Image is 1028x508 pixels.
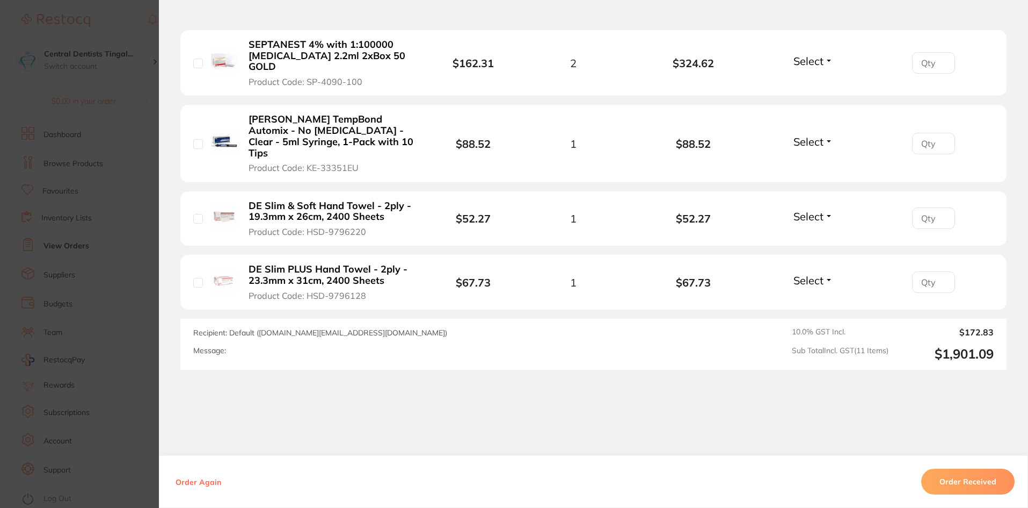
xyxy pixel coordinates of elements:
output: $1,901.09 [897,346,994,362]
img: SEPTANEST 4% with 1:100000 adrenalin 2.2ml 2xBox 50 GOLD [211,49,237,75]
span: Select [793,274,823,287]
b: SEPTANEST 4% with 1:100000 [MEDICAL_DATA] 2.2ml 2xBox 50 GOLD [249,39,414,73]
b: $324.62 [633,57,754,69]
span: Product Code: SP-4090-100 [249,77,362,87]
span: 2 [570,57,577,69]
span: Product Code: HSD-9796220 [249,227,366,237]
span: Select [793,135,823,148]
img: Kerr TempBond Automix - No Triclosan - Clear - 5ml Syringe, 1-Pack with 10 Tips [211,130,237,156]
b: $67.73 [456,276,491,289]
img: DE Slim PLUS Hand Towel - 2ply - 23.3mm x 31cm, 2400 Sheets [211,268,237,295]
button: SEPTANEST 4% with 1:100000 [MEDICAL_DATA] 2.2ml 2xBox 50 GOLD Product Code: SP-4090-100 [245,39,418,87]
input: Qty [912,133,955,154]
input: Qty [912,52,955,74]
b: $88.52 [456,137,491,151]
button: Select [790,274,836,287]
output: $172.83 [897,327,994,337]
b: DE Slim PLUS Hand Towel - 2ply - 23.3mm x 31cm, 2400 Sheets [249,264,414,286]
b: $67.73 [633,276,754,289]
span: 1 [570,138,577,150]
span: Recipient: Default ( [DOMAIN_NAME][EMAIL_ADDRESS][DOMAIN_NAME] ) [193,328,447,338]
b: $162.31 [453,56,494,70]
span: Product Code: KE-33351EU [249,163,359,173]
span: 1 [570,276,577,289]
span: Select [793,210,823,223]
input: Qty [912,271,955,293]
button: Select [790,54,836,68]
b: $52.27 [633,212,754,225]
button: [PERSON_NAME] TempBond Automix - No [MEDICAL_DATA] - Clear - 5ml Syringe, 1-Pack with 10 Tips Pro... [245,113,418,173]
b: $52.27 [456,212,491,225]
span: Product Code: HSD-9796128 [249,291,366,300]
b: [PERSON_NAME] TempBond Automix - No [MEDICAL_DATA] - Clear - 5ml Syringe, 1-Pack with 10 Tips [249,114,414,159]
button: DE Slim PLUS Hand Towel - 2ply - 23.3mm x 31cm, 2400 Sheets Product Code: HSD-9796128 [245,263,418,301]
label: Message: [193,346,226,355]
span: Sub Total Incl. GST ( 11 Items) [792,346,888,362]
button: Order Received [921,469,1015,495]
img: DE Slim & Soft Hand Towel - 2ply - 19.3mm x 26cm, 2400 Sheets [211,204,237,231]
span: 10.0 % GST Incl. [792,327,888,337]
span: 1 [570,212,577,225]
button: DE Slim & Soft Hand Towel - 2ply - 19.3mm x 26cm, 2400 Sheets Product Code: HSD-9796220 [245,200,418,238]
input: Qty [912,208,955,229]
span: Select [793,54,823,68]
button: Select [790,210,836,223]
b: DE Slim & Soft Hand Towel - 2ply - 19.3mm x 26cm, 2400 Sheets [249,201,414,223]
b: $88.52 [633,138,754,150]
button: Select [790,135,836,148]
button: Order Again [172,477,224,486]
